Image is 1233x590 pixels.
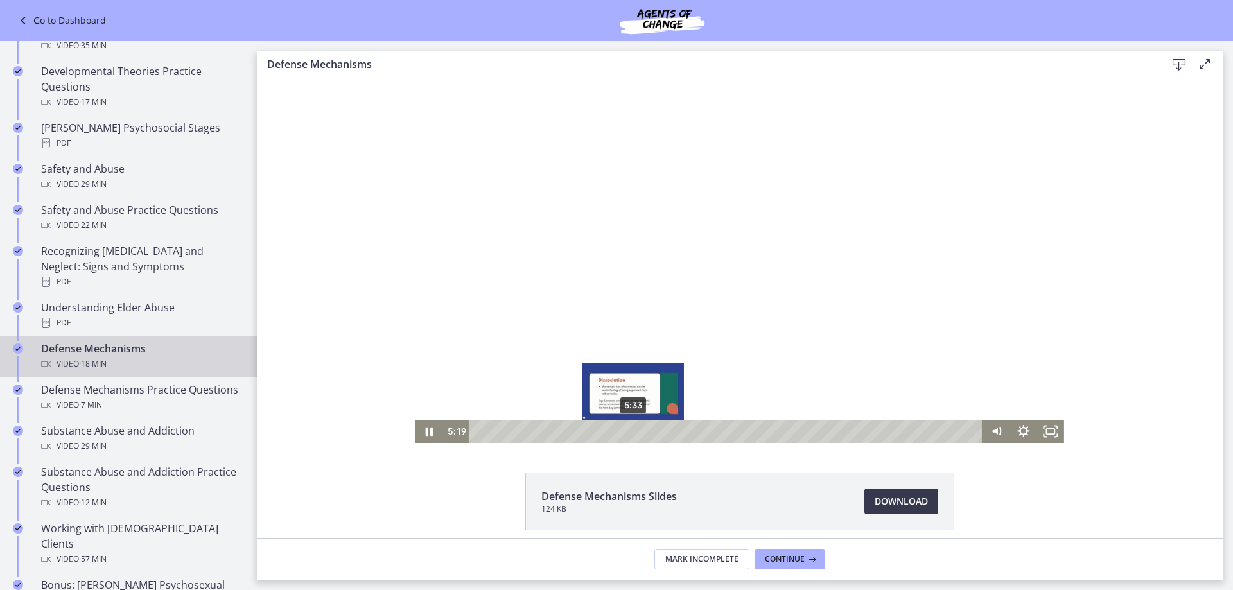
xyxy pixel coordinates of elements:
[41,300,241,331] div: Understanding Elder Abuse
[41,218,241,233] div: Video
[41,38,241,53] div: Video
[13,343,23,354] i: Completed
[41,397,241,413] div: Video
[585,5,739,36] img: Agents of Change
[267,56,1146,72] h3: Defense Mechanisms
[41,94,241,110] div: Video
[41,438,241,454] div: Video
[79,438,107,454] span: · 29 min
[79,495,107,510] span: · 12 min
[13,580,23,590] i: Completed
[41,521,241,567] div: Working with [DEMOGRAPHIC_DATA] Clients
[79,356,107,372] span: · 18 min
[41,423,241,454] div: Substance Abuse and Addiction
[13,523,23,534] i: Completed
[41,382,241,413] div: Defense Mechanisms Practice Questions
[13,123,23,133] i: Completed
[41,135,241,151] div: PDF
[13,302,23,313] i: Completed
[755,549,825,569] button: Continue
[79,397,102,413] span: · 7 min
[541,504,677,514] span: 124 KB
[780,342,807,365] button: Fullscreen
[15,13,106,28] a: Go to Dashboard
[665,554,739,564] span: Mark Incomplete
[541,489,677,504] span: Defense Mechanisms Slides
[257,78,1223,443] iframe: To enrich screen reader interactions, please activate Accessibility in Grammarly extension settings
[875,494,928,509] span: Download
[864,489,938,514] a: Download
[79,218,107,233] span: · 22 min
[765,554,805,564] span: Continue
[13,246,23,256] i: Completed
[726,342,753,365] button: Mute
[79,177,107,192] span: · 29 min
[41,464,241,510] div: Substance Abuse and Addiction Practice Questions
[13,164,23,174] i: Completed
[41,341,241,372] div: Defense Mechanisms
[41,161,241,192] div: Safety and Abuse
[41,120,241,151] div: [PERSON_NAME] Psychosocial Stages
[13,205,23,215] i: Completed
[41,551,241,567] div: Video
[13,426,23,436] i: Completed
[41,495,241,510] div: Video
[654,549,749,569] button: Mark Incomplete
[41,177,241,192] div: Video
[13,66,23,76] i: Completed
[41,274,241,290] div: PDF
[79,551,107,567] span: · 57 min
[41,243,241,290] div: Recognizing [MEDICAL_DATA] and Neglect: Signs and Symptoms
[79,94,107,110] span: · 17 min
[41,315,241,331] div: PDF
[13,467,23,477] i: Completed
[13,385,23,395] i: Completed
[79,38,107,53] span: · 35 min
[41,202,241,233] div: Safety and Abuse Practice Questions
[753,342,780,365] button: Show settings menu
[41,356,241,372] div: Video
[41,64,241,110] div: Developmental Theories Practice Questions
